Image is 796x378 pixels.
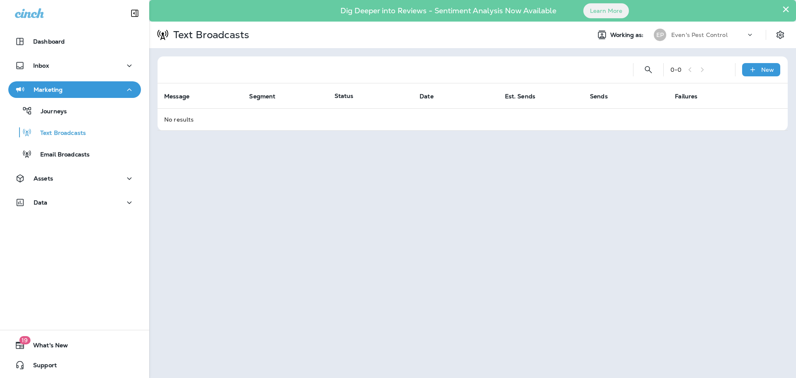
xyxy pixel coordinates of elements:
p: Dig Deeper into Reviews - Sentiment Analysis Now Available [316,10,580,12]
span: Date [420,93,444,100]
p: Journeys [32,108,67,116]
span: Est. Sends [505,93,546,100]
span: Failures [675,93,708,100]
div: 0 - 0 [670,66,682,73]
button: Text Broadcasts [8,124,141,141]
span: 19 [19,336,30,344]
span: Working as: [610,32,646,39]
span: Status [335,92,354,100]
button: Collapse Sidebar [123,5,146,22]
span: Message [164,93,189,100]
button: Inbox [8,57,141,74]
span: Message [164,93,200,100]
button: Close [782,2,790,16]
p: Data [34,199,48,206]
span: Support [25,362,57,372]
button: Email Broadcasts [8,145,141,163]
span: Est. Sends [505,93,535,100]
p: Email Broadcasts [32,151,90,159]
button: Assets [8,170,141,187]
button: Support [8,357,141,373]
button: Search Text Broadcasts [640,61,657,78]
p: Text Broadcasts [32,129,86,137]
button: Settings [773,27,788,42]
span: Date [420,93,434,100]
div: EP [654,29,666,41]
span: Sends [590,93,608,100]
p: Marketing [34,86,63,93]
button: Journeys [8,102,141,119]
p: Text Broadcasts [170,29,249,41]
p: Assets [34,175,53,182]
button: 19What's New [8,337,141,354]
button: Data [8,194,141,211]
p: Inbox [33,62,49,69]
p: New [761,66,774,73]
td: No results [158,108,788,130]
span: Sends [590,93,619,100]
span: What's New [25,342,68,352]
span: Segment [249,93,286,100]
button: Dashboard [8,33,141,50]
span: Segment [249,93,275,100]
p: Dashboard [33,38,65,45]
button: Marketing [8,81,141,98]
p: Even's Pest Control [671,32,728,38]
button: Learn More [583,3,629,18]
span: Failures [675,93,697,100]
